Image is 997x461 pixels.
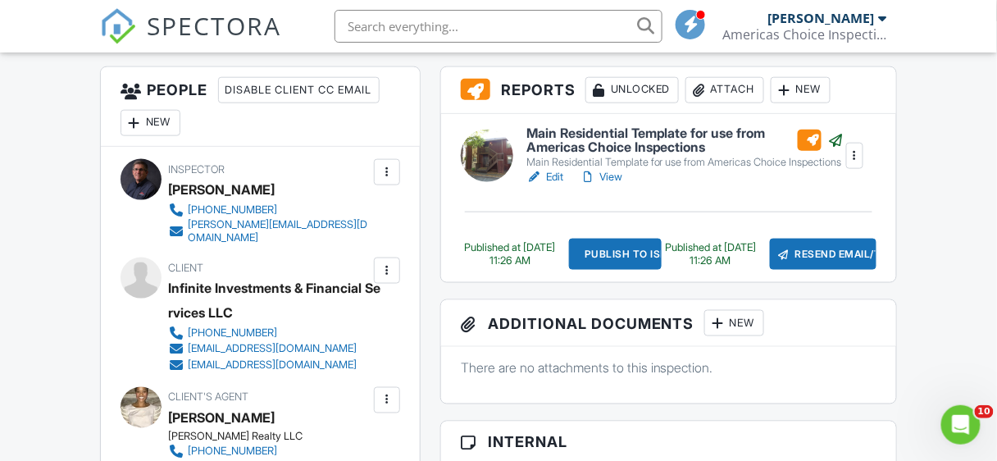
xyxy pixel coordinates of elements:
a: [PHONE_NUMBER] [169,202,370,218]
a: [PERSON_NAME] [169,406,275,431]
div: [PHONE_NUMBER] [189,445,278,459]
div: Infinite Investments & Financial Services LLC [169,276,383,325]
h3: People [101,67,420,147]
a: [EMAIL_ADDRESS][DOMAIN_NAME] [169,358,370,374]
div: [PHONE_NUMBER] [189,203,278,217]
div: [EMAIL_ADDRESS][DOMAIN_NAME] [189,343,357,356]
div: [EMAIL_ADDRESS][DOMAIN_NAME] [189,359,357,372]
div: Publish to ISN [569,239,662,270]
h3: Additional Documents [441,300,896,347]
div: [PERSON_NAME][EMAIL_ADDRESS][DOMAIN_NAME] [189,218,370,244]
div: Published at [DATE] 11:26 AM [662,241,760,267]
div: [PERSON_NAME] Realty LLC [169,431,371,444]
h6: Main Residential Template for use from Americas Choice Inspections [526,126,844,155]
p: There are no attachments to this inspection. [461,359,876,377]
div: Unlocked [585,77,679,103]
span: Inspector [169,163,225,176]
input: Search everything... [335,10,662,43]
span: Client [169,262,204,274]
div: New [704,310,764,336]
a: SPECTORA [100,22,282,57]
div: [PERSON_NAME] [169,177,275,202]
div: Resend Email/Text [770,239,876,270]
div: Attach [685,77,764,103]
img: The Best Home Inspection Software - Spectora [100,8,136,44]
div: New [121,110,180,136]
a: [PHONE_NUMBER] [169,325,370,341]
div: Americas Choice Inspections - Triad [722,26,886,43]
a: Edit [526,169,563,185]
span: 10 [975,405,994,418]
div: Main Residential Template for use from Americas Choice Inspections [526,156,844,169]
iframe: Intercom live chat [941,405,981,445]
span: Client's Agent [169,391,249,404]
div: Disable Client CC Email [218,77,380,103]
a: [PERSON_NAME][EMAIL_ADDRESS][DOMAIN_NAME] [169,218,370,244]
a: Main Residential Template for use from Americas Choice Inspections Main Residential Template for ... [526,126,844,170]
h3: Reports [441,67,896,114]
div: Published at [DATE] 11:26 AM [461,241,559,267]
div: New [771,77,831,103]
div: [PERSON_NAME] [767,10,874,26]
a: View [580,169,622,185]
a: [EMAIL_ADDRESS][DOMAIN_NAME] [169,341,370,358]
a: [PHONE_NUMBER] [169,444,357,460]
span: SPECTORA [148,8,282,43]
div: [PHONE_NUMBER] [189,326,278,340]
